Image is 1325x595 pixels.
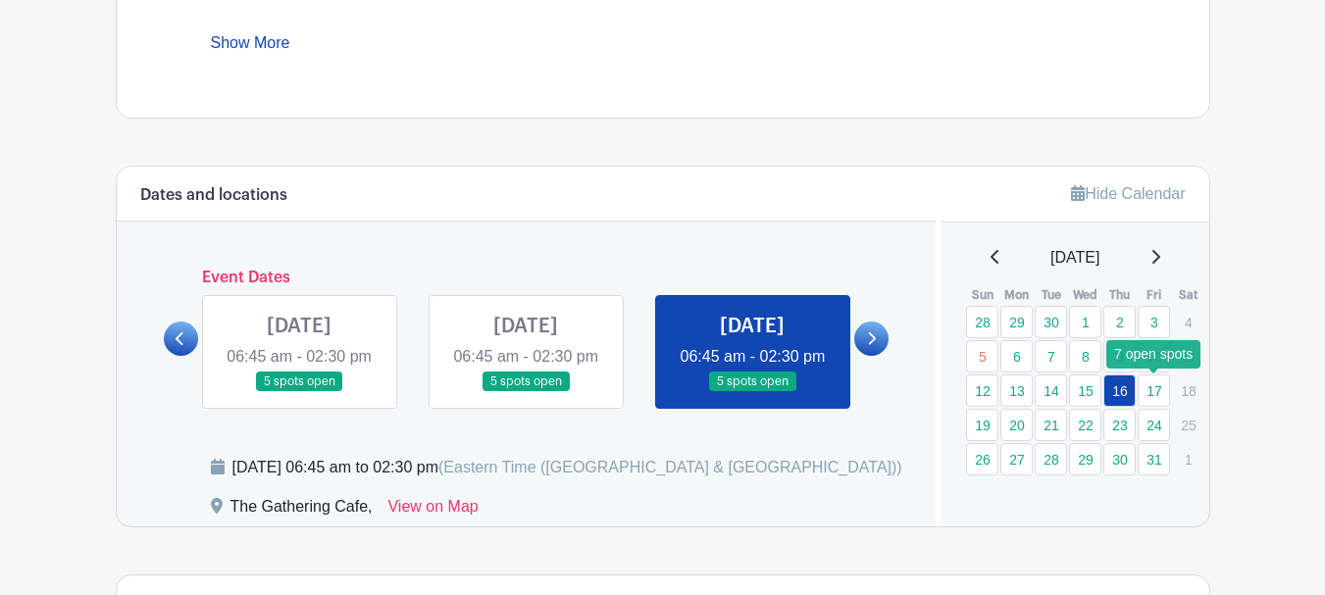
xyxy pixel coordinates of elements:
p: 4 [1172,307,1204,337]
a: 29 [1000,306,1033,338]
a: 1 [1069,306,1101,338]
li: Volunteers are needed on all days including Sundays! [227,4,1115,27]
a: 30 [1035,306,1067,338]
a: Show More [211,34,290,59]
th: Sat [1171,285,1205,305]
a: 2 [1103,306,1136,338]
a: 30 [1103,443,1136,475]
th: Mon [999,285,1034,305]
th: Tue [1034,285,1068,305]
a: 8 [1069,340,1101,372]
a: 3 [1138,306,1170,338]
a: 15 [1069,374,1101,407]
div: The Gathering Cafe, [230,495,373,526]
a: 19 [966,409,998,441]
a: 7 [1035,340,1067,372]
a: 12 [966,374,998,407]
a: 5 [966,340,998,372]
a: 23 [1103,409,1136,441]
p: 1 [1172,444,1204,474]
h6: Dates and locations [140,186,287,205]
th: Thu [1102,285,1137,305]
span: [DATE] [1050,246,1099,270]
a: 31 [1138,443,1170,475]
a: 22 [1069,409,1101,441]
th: Wed [1068,285,1102,305]
a: 28 [1035,443,1067,475]
a: 29 [1069,443,1101,475]
a: 9 [1103,340,1136,372]
th: Sun [965,285,999,305]
a: 17 [1138,374,1170,407]
a: View on Map [387,495,478,526]
a: 20 [1000,409,1033,441]
a: 28 [966,306,998,338]
a: 27 [1000,443,1033,475]
span: (Eastern Time ([GEOGRAPHIC_DATA] & [GEOGRAPHIC_DATA])) [438,459,902,475]
a: 13 [1000,374,1033,407]
a: 26 [966,443,998,475]
div: 7 open spots [1106,340,1200,369]
a: 14 [1035,374,1067,407]
a: 16 [1103,374,1136,407]
a: 6 [1000,340,1033,372]
h6: Event Dates [198,269,855,287]
p: 25 [1172,410,1204,440]
a: 24 [1138,409,1170,441]
th: Fri [1137,285,1171,305]
div: [DATE] 06:45 am to 02:30 pm [232,456,902,479]
a: Hide Calendar [1071,185,1185,202]
a: 21 [1035,409,1067,441]
p: 18 [1172,375,1204,406]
